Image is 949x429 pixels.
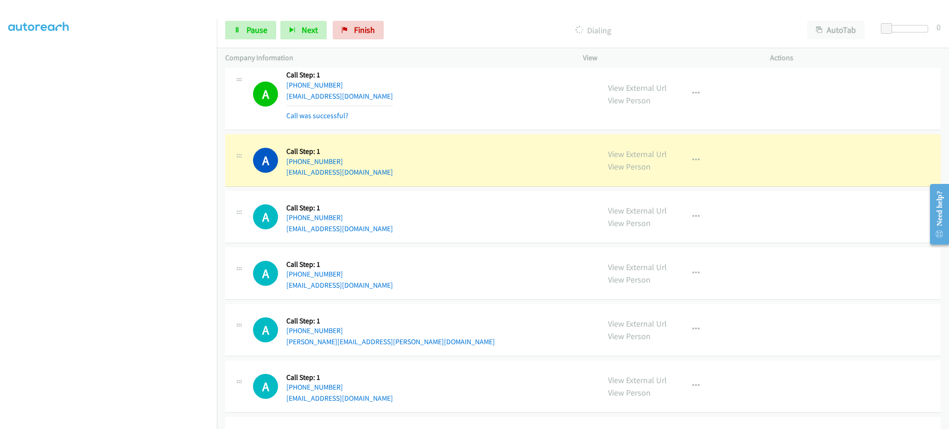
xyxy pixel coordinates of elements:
[253,374,278,399] h1: A
[286,81,343,89] a: [PHONE_NUMBER]
[253,148,278,173] h1: A
[247,25,267,35] span: Pause
[253,261,278,286] h1: A
[286,373,393,382] h5: Call Step: 1
[286,383,343,391] a: [PHONE_NUMBER]
[936,21,941,33] div: 0
[225,21,276,39] a: Pause
[253,261,278,286] div: The call is yet to be attempted
[608,82,667,93] a: View External Url
[253,317,278,342] h1: A
[286,147,393,156] h5: Call Step: 1
[286,281,393,290] a: [EMAIL_ADDRESS][DOMAIN_NAME]
[608,262,667,272] a: View External Url
[286,260,393,269] h5: Call Step: 1
[225,52,566,63] p: Company Information
[286,270,343,278] a: [PHONE_NUMBER]
[286,213,343,222] a: [PHONE_NUMBER]
[286,316,495,326] h5: Call Step: 1
[608,331,651,341] a: View Person
[608,205,667,216] a: View External Url
[583,52,753,63] p: View
[286,92,393,101] a: [EMAIL_ADDRESS][DOMAIN_NAME]
[253,317,278,342] div: The call is yet to be attempted
[286,337,495,346] a: [PERSON_NAME][EMAIL_ADDRESS][PERSON_NAME][DOMAIN_NAME]
[608,387,651,398] a: View Person
[286,203,393,213] h5: Call Step: 1
[886,25,928,32] div: Delay between calls (in seconds)
[396,24,791,37] p: Dialing
[286,111,348,120] a: Call was successful?
[253,82,278,107] h1: A
[608,274,651,285] a: View Person
[770,52,941,63] p: Actions
[354,25,375,35] span: Finish
[280,21,327,39] button: Next
[608,318,667,329] a: View External Url
[286,326,343,335] a: [PHONE_NUMBER]
[608,218,651,228] a: View Person
[608,149,667,159] a: View External Url
[286,394,393,403] a: [EMAIL_ADDRESS][DOMAIN_NAME]
[608,375,667,385] a: View External Url
[286,224,393,233] a: [EMAIL_ADDRESS][DOMAIN_NAME]
[923,177,949,251] iframe: Resource Center
[608,161,651,172] a: View Person
[286,157,343,166] a: [PHONE_NUMBER]
[333,21,384,39] a: Finish
[286,168,393,177] a: [EMAIL_ADDRESS][DOMAIN_NAME]
[302,25,318,35] span: Next
[807,21,865,39] button: AutoTab
[253,204,278,229] h1: A
[286,70,393,80] h5: Call Step: 1
[608,95,651,106] a: View Person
